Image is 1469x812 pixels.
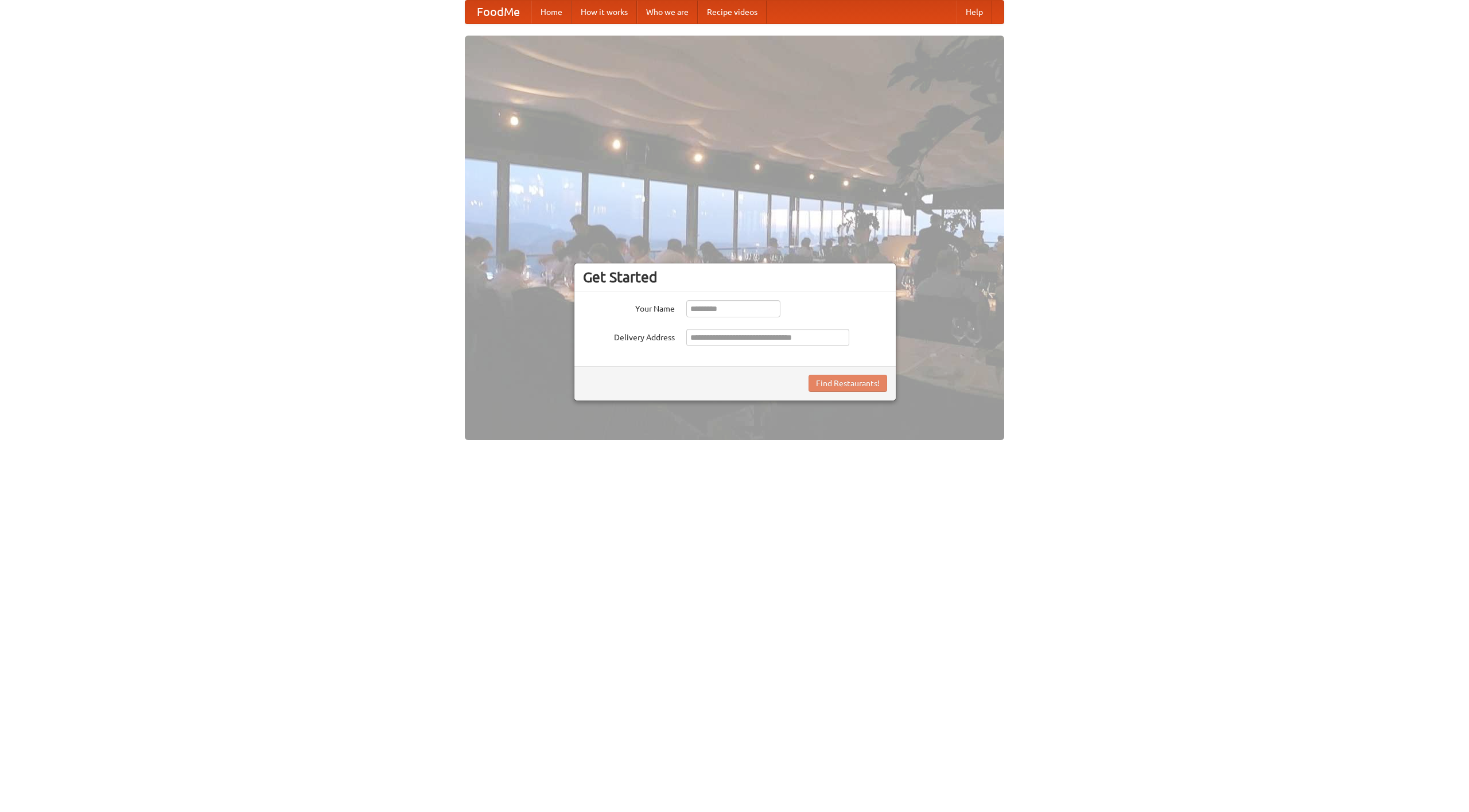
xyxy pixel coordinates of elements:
a: Who we are [637,1,698,24]
label: Your Name [583,300,675,314]
a: How it works [572,1,637,24]
h3: Get Started [583,269,887,286]
a: Home [531,1,572,24]
a: Help [957,1,992,24]
label: Delivery Address [583,329,675,343]
a: Recipe videos [698,1,767,24]
button: Find Restaurants! [809,375,887,392]
a: FoodMe [465,1,531,24]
